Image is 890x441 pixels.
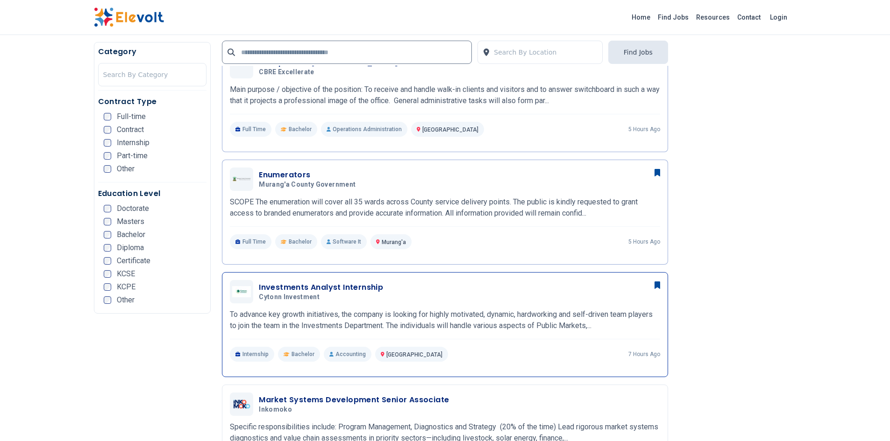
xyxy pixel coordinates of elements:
[289,126,312,133] span: Bachelor
[232,286,251,297] img: Cytonn Investment
[104,218,111,225] input: Masters
[230,347,274,362] p: Internship
[230,168,660,249] a: Murang'a County GovernmentEnumeratorsMurang'a County GovernmentSCOPE The enumeration will cover a...
[259,394,449,406] h3: Market Systems Development Senior Associate
[259,181,356,189] span: Murang'a County Government
[117,257,150,265] span: Certificate
[230,309,660,331] p: To advance key growth initiatives, the company is looking for highly motivated, dynamic, hardwork...
[232,61,251,73] img: CBRE Excellerate
[843,396,890,441] iframe: Chat Widget
[733,10,764,25] a: Contact
[117,231,145,238] span: Bachelor
[654,10,692,25] a: Find Jobs
[628,126,660,133] p: 5 hours ago
[230,84,660,106] p: Main purpose / objective of the position: To receive and handle walk-in clients and visitors and ...
[608,41,668,64] button: Find Jobs
[259,293,320,301] span: Cytonn Investment
[117,152,148,160] span: Part-time
[104,283,111,291] input: KCPE
[117,113,146,120] span: Full-time
[117,165,135,173] span: Other
[324,347,371,362] p: Accounting
[104,205,111,212] input: Doctorate
[98,96,207,107] h5: Contract Type
[232,395,251,413] img: Inkomoko
[117,296,135,304] span: Other
[289,238,312,245] span: Bachelor
[104,257,111,265] input: Certificate
[422,126,478,133] span: [GEOGRAPHIC_DATA]
[259,68,314,77] span: CBRE Excellerate
[104,113,111,120] input: Full-time
[104,165,111,173] input: Other
[104,231,111,238] input: Bachelor
[628,10,654,25] a: Home
[117,283,135,291] span: KCPE
[117,218,144,225] span: Masters
[230,280,660,362] a: Cytonn InvestmentInvestments Analyst InternshipCytonn InvestmentTo advance key growth initiatives...
[98,46,207,57] h5: Category
[94,7,164,27] img: Elevolt
[98,188,207,199] h5: Education Level
[230,234,271,249] p: Full Time
[117,139,150,147] span: Internship
[259,169,359,181] h3: Enumerators
[628,350,660,358] p: 7 hours ago
[321,234,367,249] p: Software It
[104,139,111,147] input: Internship
[292,350,314,358] span: Bachelor
[117,126,144,133] span: Contract
[104,244,111,252] input: Diploma
[104,126,111,133] input: Contract
[692,10,733,25] a: Resources
[117,244,144,252] span: Diploma
[230,55,660,137] a: CBRE ExcellerateReceptionist [GEOGRAPHIC_DATA]CBRE ExcellerateMain purpose / objective of the pos...
[104,296,111,304] input: Other
[230,196,660,219] p: SCOPE The enumeration will cover all 35 wards across County service delivery points. The public i...
[230,122,271,137] p: Full Time
[628,238,660,245] p: 5 hours ago
[232,177,251,182] img: Murang'a County Government
[104,152,111,160] input: Part-time
[321,122,407,137] p: Operations Administration
[104,270,111,278] input: KCSE
[117,205,149,212] span: Doctorate
[764,8,793,27] a: Login
[679,42,797,322] iframe: Advertisement
[259,282,383,293] h3: Investments Analyst Internship
[259,406,292,414] span: Inkomoko
[386,351,442,358] span: [GEOGRAPHIC_DATA]
[117,270,135,278] span: KCSE
[382,239,406,245] span: Murang'a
